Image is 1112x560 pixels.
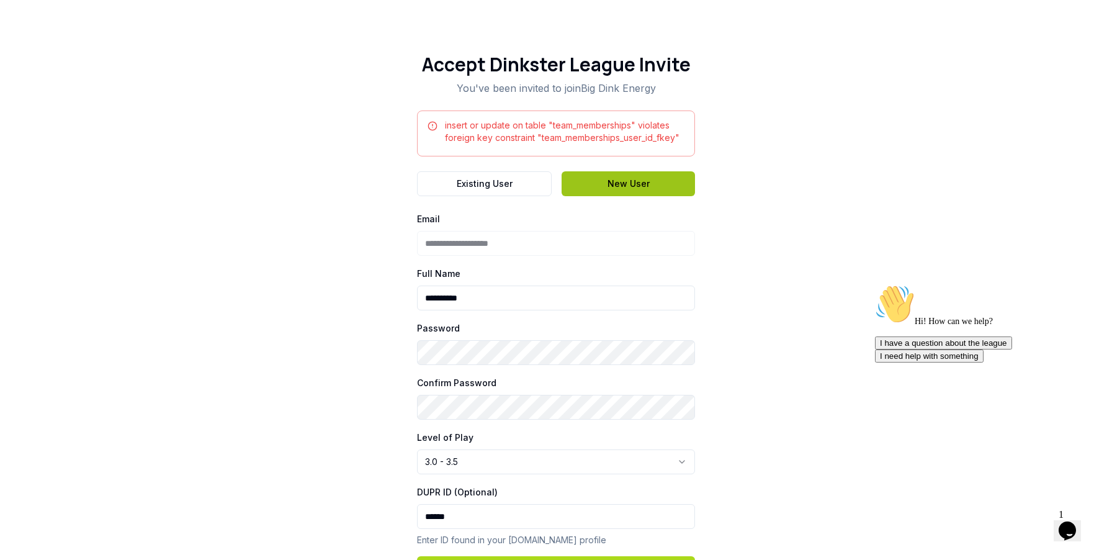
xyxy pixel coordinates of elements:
[417,171,552,196] button: Existing User
[417,81,695,96] p: You've been invited to join Big Dink Energy
[1054,504,1093,541] iframe: chat widget
[417,377,496,388] label: Confirm Password
[417,214,440,224] label: Email
[417,53,695,76] h1: Accept Dinkster League Invite
[5,37,123,47] span: Hi! How can we help?
[5,57,142,70] button: I have a question about the league
[428,119,684,144] div: insert or update on table "team_memberships" violates foreign key constraint "team_memberships_us...
[5,5,45,45] img: :wave:
[870,279,1093,498] iframe: chat widget
[5,70,114,83] button: I need help with something
[417,268,460,279] label: Full Name
[417,432,473,443] label: Level of Play
[417,487,498,497] label: DUPR ID (Optional)
[5,5,228,83] div: 👋Hi! How can we help?I have a question about the leagueI need help with something
[417,534,695,546] p: Enter ID found in your [DOMAIN_NAME] profile
[417,323,460,333] label: Password
[562,171,695,196] button: New User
